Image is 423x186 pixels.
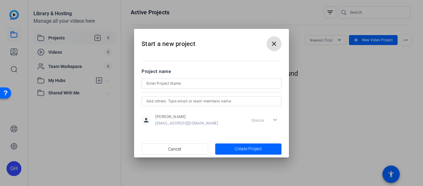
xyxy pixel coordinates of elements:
[134,29,289,54] h2: Start a new project
[215,143,282,155] button: Create Project
[168,143,181,155] span: Cancel
[142,116,151,125] mat-icon: person
[155,121,218,126] span: [EMAIL_ADDRESS][DOMAIN_NAME]
[142,68,281,75] div: Project name
[142,143,208,155] button: Cancel
[146,80,277,87] input: Enter Project Name
[146,98,277,105] input: Add others: Type email or team members name
[155,114,218,119] span: [PERSON_NAME]
[235,146,262,152] span: Create Project
[270,40,278,48] mat-icon: close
